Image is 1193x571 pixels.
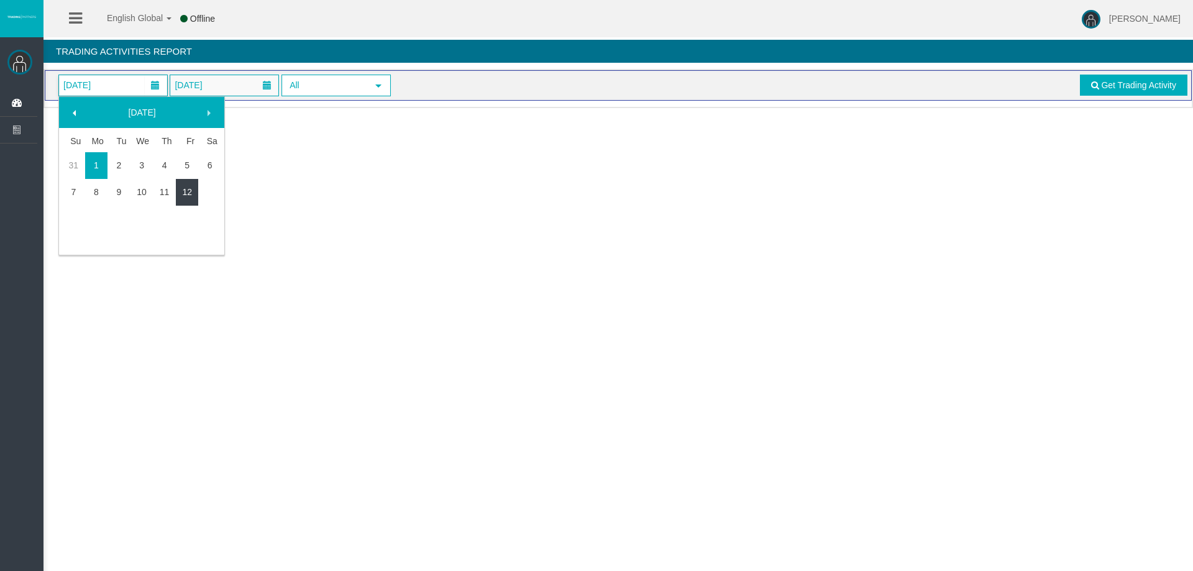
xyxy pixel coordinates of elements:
[91,13,163,23] span: English Global
[130,154,153,176] a: 3
[153,154,176,176] a: 4
[1082,10,1100,29] img: user-image
[153,130,176,152] th: Thursday
[171,76,206,94] span: [DATE]
[176,130,199,152] th: Friday
[43,40,1193,63] h4: Trading Activities Report
[85,152,108,179] td: Current focused date is Monday, September 01, 2025
[89,101,196,124] a: [DATE]
[107,181,130,203] a: 9
[153,181,176,203] a: 11
[190,14,215,24] span: Offline
[130,181,153,203] a: 10
[6,14,37,19] img: logo.svg
[373,81,383,91] span: select
[62,130,85,152] th: Sunday
[60,76,94,94] span: [DATE]
[1101,80,1176,90] span: Get Trading Activity
[130,130,153,152] th: Wednesday
[1109,14,1181,24] span: [PERSON_NAME]
[107,154,130,176] a: 2
[283,76,367,95] span: All
[85,181,108,203] a: 8
[85,154,108,176] a: 1
[85,130,108,152] th: Monday
[198,130,221,152] th: Saturday
[62,154,85,176] a: 31
[62,181,85,203] a: 7
[198,154,221,176] a: 6
[176,181,199,203] a: 12
[176,154,199,176] a: 5
[107,130,130,152] th: Tuesday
